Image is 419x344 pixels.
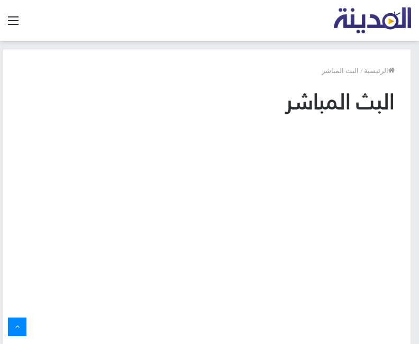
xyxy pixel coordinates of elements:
h1: البث المباشر [19,87,395,117]
span: البث المباشر [322,67,359,75]
em: / [360,67,362,75]
img: تلفزيون المدينة [334,7,412,33]
a: الرئيسية [364,67,395,75]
